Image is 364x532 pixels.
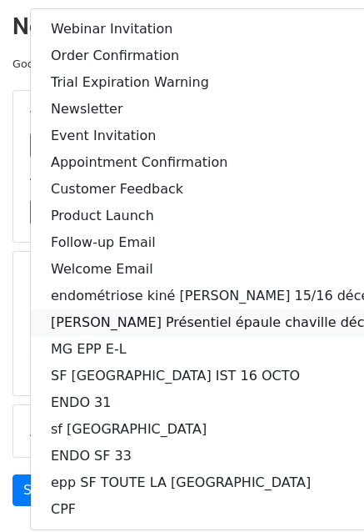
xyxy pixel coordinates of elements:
small: Google Sheet: [12,58,226,70]
iframe: Chat Widget [281,452,364,532]
div: Widget de chat [281,452,364,532]
a: Send [12,474,67,506]
h2: New Campaign [12,13,352,41]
